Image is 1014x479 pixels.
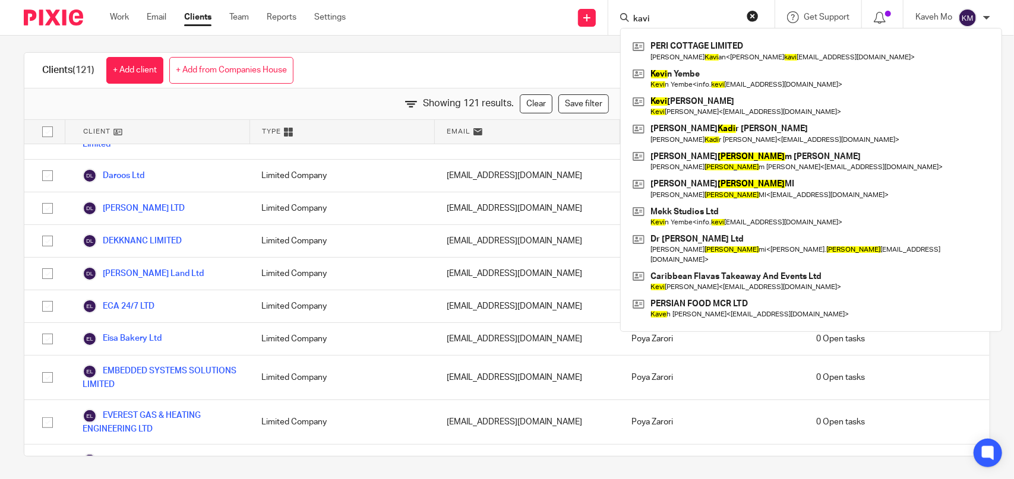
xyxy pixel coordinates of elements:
div: [EMAIL_ADDRESS][DOMAIN_NAME] [435,225,620,257]
img: Pixie [24,9,83,26]
span: (121) [72,65,94,75]
a: ECA 24/7 LTD [83,299,154,313]
div: Limited Company [249,323,434,355]
img: svg%3E [83,453,97,468]
a: Daroos Ltd [83,169,144,183]
a: Settings [314,11,346,23]
img: svg%3E [83,267,97,281]
span: Get Support [804,13,849,21]
div: [EMAIL_ADDRESS][DOMAIN_NAME] [435,400,620,444]
img: svg%3E [83,234,97,248]
p: Kaveh Mo [915,11,952,23]
a: [PERSON_NAME] LTD [83,201,185,215]
div: [EMAIL_ADDRESS][DOMAIN_NAME] [435,258,620,290]
span: Type [262,126,281,137]
a: Reports [267,11,296,23]
img: svg%3E [83,299,97,313]
div: Limited Company [249,258,434,290]
a: Eisa Bakery Ltd [83,332,162,346]
a: Clients [184,11,211,23]
a: [PERSON_NAME] Land Ltd [83,267,204,281]
input: Select all [36,120,59,143]
img: svg%3E [83,201,97,215]
img: svg%3E [83,169,97,183]
input: Search [632,14,739,25]
span: Email [447,126,470,137]
div: Limited Company [249,160,434,192]
div: [EMAIL_ADDRESS][DOMAIN_NAME] [435,160,620,192]
div: [EMAIL_ADDRESS][DOMAIN_NAME] [435,192,620,224]
div: Limited Company [249,290,434,322]
div: [EMAIL_ADDRESS][DOMAIN_NAME] [435,323,620,355]
a: Work [110,11,129,23]
a: + Add from Companies House [169,57,293,84]
a: EVEREST GAS & HEATING ENGINEERING LTD [83,409,238,435]
span: 0 Open tasks [817,372,865,383]
div: Poya Zarori [620,400,804,444]
h1: Clients [42,64,94,77]
img: svg%3E [958,8,977,27]
img: svg%3E [83,364,97,379]
a: Email [147,11,166,23]
div: Limited Company [249,192,434,224]
a: + Add client [106,57,163,84]
span: Showing 121 results. [423,97,514,110]
a: DEKKNANC LIMITED [83,234,182,248]
img: svg%3E [83,332,97,346]
span: 0 Open tasks [817,416,865,428]
div: Poya Zarori [620,356,804,399]
div: Limited Company [249,400,434,444]
div: [EMAIL_ADDRESS][DOMAIN_NAME] [435,356,620,399]
div: Limited Company [249,356,434,399]
img: svg%3E [83,409,97,423]
div: Poya Zarori [620,323,804,355]
a: Team [229,11,249,23]
span: Client [83,126,110,137]
a: Save filter [558,94,609,113]
a: Clear [520,94,552,113]
div: Limited Company [249,225,434,257]
div: [EMAIL_ADDRESS][DOMAIN_NAME] [435,290,620,322]
button: Clear [747,10,759,22]
span: 0 Open tasks [817,333,865,345]
a: EMBEDDED SYSTEMS SOLUTIONS LIMITED [83,364,238,391]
